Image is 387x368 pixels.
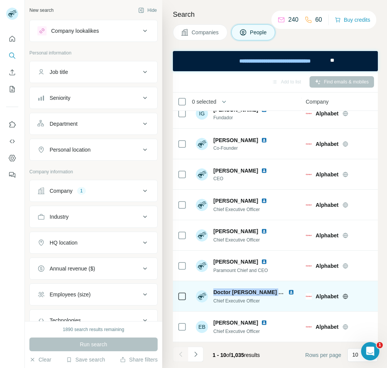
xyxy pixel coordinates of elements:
img: Logo of Alphabet [306,110,312,117]
button: Technologies [30,311,157,330]
div: Job title [50,68,68,76]
p: 240 [288,15,298,24]
img: LinkedIn logo [261,259,267,265]
span: [PERSON_NAME] [213,167,258,174]
span: Alphabet [316,171,339,178]
h4: Search [173,9,378,20]
button: Quick start [6,32,18,46]
span: Companies [192,29,219,36]
span: Company [306,98,329,106]
img: LinkedIn logo [288,289,294,295]
p: 10 [352,351,358,358]
div: Annual revenue ($) [50,265,95,272]
span: of [226,352,231,358]
button: Use Surfe on LinkedIn [6,118,18,131]
img: LinkedIn logo [261,168,267,174]
button: Annual revenue ($) [30,259,157,278]
img: Avatar [196,138,208,150]
span: Paramount Chief and CEO [213,268,268,273]
span: Rows per page [305,351,341,359]
button: Clear [29,356,51,363]
iframe: Banner [173,51,378,71]
div: HQ location [50,239,77,246]
span: Chief Executive Officer [213,298,260,304]
div: Seniority [50,94,70,102]
img: LinkedIn logo [261,137,267,143]
img: LinkedIn logo [261,198,267,204]
span: 1 [377,342,383,348]
img: Avatar [196,229,208,242]
button: Company lookalikes [30,22,157,40]
span: [PERSON_NAME] [213,136,258,144]
div: Personal location [50,146,90,154]
button: Dashboard [6,151,18,165]
button: Feedback [6,168,18,182]
img: LinkedIn logo [261,320,267,326]
button: Hide [133,5,162,16]
p: Personal information [29,50,158,56]
span: Chief Executive Officer [213,207,260,212]
img: Avatar [196,290,208,302]
button: Employees (size) [30,285,157,304]
span: Chief Executive Officer [213,237,260,243]
div: EB [196,321,208,333]
span: Alphabet [316,232,339,239]
div: Industry [50,213,69,221]
div: Employees (size) [50,291,90,298]
span: 1 - 10 [213,352,226,358]
div: 1890 search results remaining [63,326,124,333]
div: Company [50,187,73,195]
button: Industry [30,208,157,226]
div: IG [196,107,208,120]
img: Logo of Alphabet [306,232,312,238]
span: 1,035 [231,352,244,358]
button: Department [30,115,157,133]
span: [PERSON_NAME] [213,258,258,266]
span: [PERSON_NAME] [213,227,258,235]
div: New search [29,7,53,14]
button: Share filters [120,356,158,363]
span: Alphabet [316,293,339,300]
span: Chief Executive Officer [213,329,260,334]
button: Search [6,49,18,62]
button: HQ location [30,234,157,252]
img: Logo of Alphabet [306,202,312,208]
button: Company1 [30,182,157,200]
button: Navigate to next page [188,347,203,362]
div: Department [50,120,77,128]
span: Co-Founder [213,145,270,152]
span: Alphabet [316,140,339,148]
button: Personal location [30,141,157,159]
iframe: Intercom live chat [361,342,379,360]
img: Logo of Alphabet [306,324,312,330]
span: Fundador [213,114,270,121]
img: Logo of Alphabet [306,141,312,147]
button: Save search [66,356,105,363]
div: 1 [77,187,86,194]
span: CEO [213,175,270,182]
span: results [213,352,260,358]
span: Alphabet [316,110,339,117]
span: Alphabet [316,262,339,270]
button: Seniority [30,89,157,107]
img: Avatar [196,168,208,181]
img: Avatar [196,260,208,272]
button: Enrich CSV [6,66,18,79]
img: Logo of Alphabet [306,263,312,269]
p: 60 [315,15,322,24]
button: Use Surfe API [6,134,18,148]
img: Logo of Alphabet [306,293,312,299]
span: [PERSON_NAME] [213,197,258,205]
span: 0 selected [192,98,216,106]
img: Logo of Alphabet [306,171,312,178]
button: Buy credits [335,14,370,25]
span: [PERSON_NAME] [213,319,258,326]
span: Alphabet [316,201,339,209]
img: LinkedIn logo [261,228,267,234]
img: Avatar [196,199,208,211]
span: Doctor [PERSON_NAME] Digital channel [213,289,316,295]
div: Technologies [50,317,81,324]
button: Job title [30,63,157,81]
span: Alphabet [316,323,339,331]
